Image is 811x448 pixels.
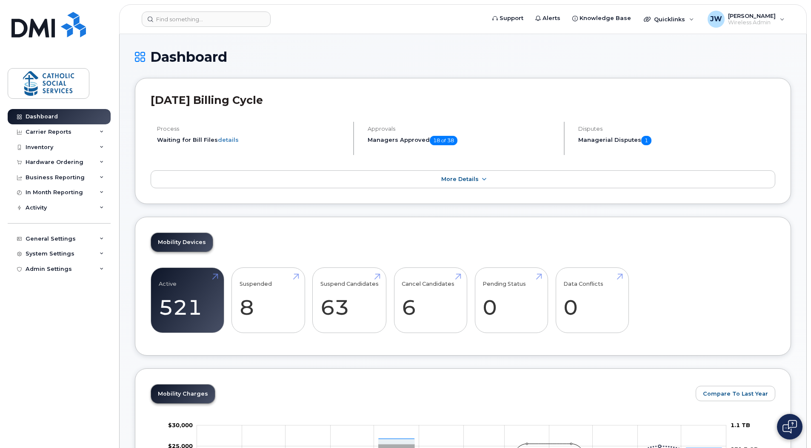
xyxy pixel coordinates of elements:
tspan: $30,000 [168,422,193,428]
a: Suspended 8 [240,272,297,328]
a: Active 521 [159,272,216,328]
a: Cancel Candidates 6 [402,272,459,328]
a: Suspend Candidates 63 [320,272,379,328]
h5: Managers Approved [368,136,557,145]
h4: Process [157,126,346,132]
g: $0 [168,422,193,428]
a: details [218,136,239,143]
li: Waiting for Bill Files [157,136,346,144]
span: More Details [441,176,479,182]
a: Mobility Devices [151,233,213,252]
h1: Dashboard [135,49,791,64]
a: Pending Status 0 [483,272,540,328]
tspan: 1.1 TB [731,422,750,428]
span: 1 [641,136,651,145]
h4: Disputes [578,126,775,132]
span: 18 of 38 [430,136,457,145]
h5: Managerial Disputes [578,136,775,145]
h4: Approvals [368,126,557,132]
a: Mobility Charges [151,385,215,403]
h2: [DATE] Billing Cycle [151,94,775,106]
button: Compare To Last Year [696,386,775,401]
span: Compare To Last Year [703,390,768,398]
img: Open chat [782,420,797,434]
a: Data Conflicts 0 [563,272,621,328]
